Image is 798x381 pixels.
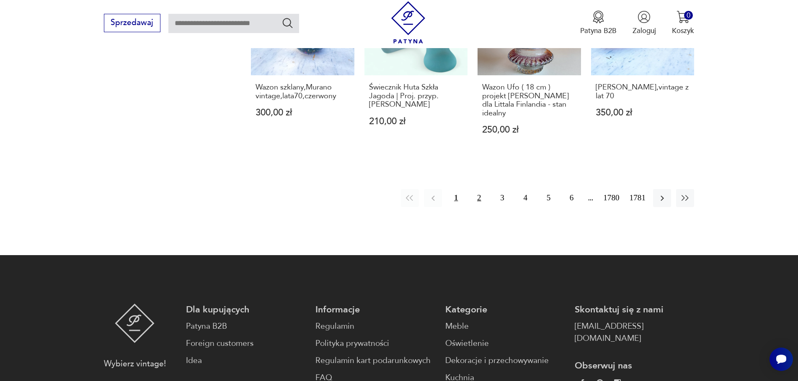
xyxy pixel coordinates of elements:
button: 1780 [601,189,622,207]
a: Foreign customers [186,338,305,350]
p: Koszyk [672,26,694,36]
p: Skontaktuj się z nami [575,304,694,316]
p: Patyna B2B [580,26,617,36]
button: 6 [563,189,581,207]
button: 4 [517,189,535,207]
button: Zaloguj [633,10,656,36]
a: Meble [445,320,565,332]
h3: Wazon szklany,Murano vintage,lata70,czerwony [256,83,350,100]
button: 1 [447,189,465,207]
h3: [PERSON_NAME],vintage z lat 70 [596,83,690,100]
a: Regulamin [315,320,435,332]
p: 300,00 zł [256,108,350,117]
p: 350,00 zł [596,108,690,117]
button: 0Koszyk [672,10,694,36]
p: 210,00 zł [369,117,463,126]
p: Kategorie [445,304,565,316]
p: Obserwuj nas [575,360,694,372]
a: Regulamin kart podarunkowych [315,355,435,367]
iframe: Smartsupp widget button [770,348,793,371]
a: Idea [186,355,305,367]
button: 1781 [627,189,648,207]
a: Oświetlenie [445,338,565,350]
p: 250,00 zł [482,125,576,134]
h3: Wazon Ufo ( 18 cm ) projekt [PERSON_NAME] dla Littala Finlandia - stan idealny [482,83,576,118]
img: Ikona koszyka [677,10,690,23]
a: Patyna B2B [186,320,305,332]
div: 0 [684,11,693,20]
p: Dla kupujących [186,304,305,316]
a: Dekoracje i przechowywanie [445,355,565,367]
img: Ikonka użytkownika [638,10,651,23]
a: Ikona medaluPatyna B2B [580,10,617,36]
a: [EMAIL_ADDRESS][DOMAIN_NAME] [575,320,694,345]
button: 5 [540,189,558,207]
h3: Świecznik Huta Szkła Jagoda | Proj. przyp. [PERSON_NAME] [369,83,463,109]
button: 2 [470,189,488,207]
button: Patyna B2B [580,10,617,36]
p: Wybierz vintage! [104,358,166,370]
img: Ikona medalu [592,10,605,23]
button: 3 [493,189,511,207]
p: Informacje [315,304,435,316]
a: Polityka prywatności [315,338,435,350]
img: Patyna - sklep z meblami i dekoracjami vintage [387,1,429,43]
button: Szukaj [281,17,294,29]
img: Patyna - sklep z meblami i dekoracjami vintage [115,304,155,343]
a: Sprzedawaj [104,20,160,27]
p: Zaloguj [633,26,656,36]
button: Sprzedawaj [104,14,160,32]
